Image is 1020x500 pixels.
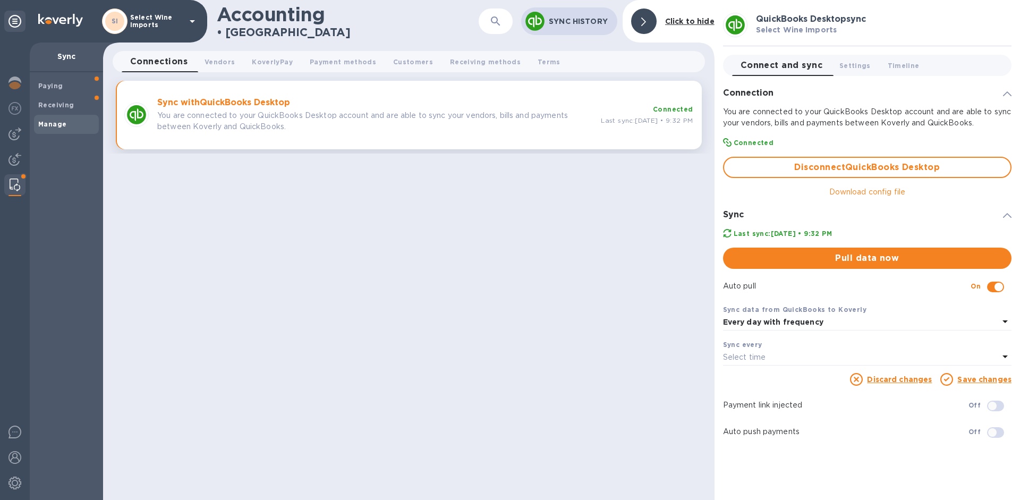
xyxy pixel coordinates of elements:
b: On [971,282,981,290]
p: Auto pull [723,281,971,292]
span: Settings [839,60,871,71]
span: Disconnect QuickBooks Desktop [733,161,1002,174]
span: Pull data now [732,252,1003,265]
span: Timeline [888,60,920,71]
b: Manage [38,120,66,128]
img: Logo [38,14,83,27]
span: Terms [538,56,560,67]
b: Click to hide [665,17,715,26]
p: Sync [38,51,95,62]
b: Select Wine Imports [756,26,837,34]
span: Connections [130,54,188,69]
p: Download config file [829,187,906,198]
span: KoverlyPay [252,56,292,67]
h3: Connection [723,88,773,98]
div: Sync [723,206,1011,224]
b: Paying [38,82,63,90]
span: Customers [393,56,433,67]
b: QuickBooks Desktop sync [756,14,866,24]
b: SI [112,17,118,25]
h3: Sync [723,210,744,220]
b: Off [968,401,981,409]
b: Sync with QuickBooks Desktop [157,97,290,107]
b: Sync every [723,341,762,349]
button: Pull data now [723,248,1011,269]
span: Connect and sync [741,58,822,73]
p: You are connected to your QuickBooks Desktop account and are able to sync your vendors, bills and... [157,110,592,132]
b: Every day with frequency [723,318,823,326]
b: Sync data from QuickBooks to Koverly [723,306,866,313]
b: Receiving [38,101,74,109]
p: You are connected to your QuickBooks Desktop account and are able to sync your vendors, bills and... [723,106,1011,129]
div: Connection [723,84,1011,102]
p: Select time [723,352,766,363]
p: Payment link injected [723,400,968,411]
b: Connected [734,139,774,147]
button: DisconnectQuickBooks Desktop [723,157,1011,178]
span: Receiving methods [450,56,521,67]
p: Sync History [549,16,609,27]
span: Payment methods [310,56,376,67]
a: Discard changes [867,375,932,384]
span: Last sync: [DATE] • 9:32 PM [601,116,693,124]
p: Select Wine Imports [130,14,183,29]
b: Off [968,428,981,436]
a: Save changes [957,375,1011,384]
span: Vendors [205,56,235,67]
h2: • [GEOGRAPHIC_DATA] [217,26,351,39]
b: Connected [653,105,693,113]
b: Last sync: [DATE] • 9:32 PM [734,230,832,238]
div: Unpin categories [4,11,25,32]
p: Auto push payments [723,426,968,437]
h1: Accounting [217,3,325,26]
img: Foreign exchange [8,102,21,115]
